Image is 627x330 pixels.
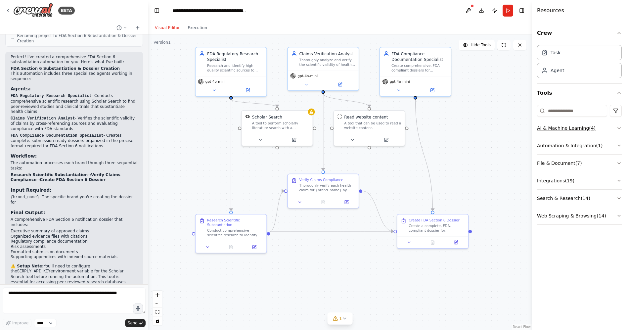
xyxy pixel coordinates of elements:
[397,214,469,249] div: Create FDA Section 6 DossierCreate a complete, FDA-compliant dossier for {brand_name} that organi...
[172,7,247,14] nav: breadcrumb
[11,66,120,71] strong: FDA Section 6 Substantiation & Dossier Creation
[153,291,162,299] button: zoom in
[153,308,162,316] button: fit view
[270,228,394,234] g: Edge from 678ef034-1991-4548-b2e9-313b987fe049 to 58e7467f-04ab-451e-be67-34eacc952f39
[13,3,53,18] img: Logo
[299,183,355,193] div: Thoroughly verify each health claim for {brand_name} by cross-referencing the scientific evidence...
[40,177,106,182] strong: Create FDA Section 6 Dossier
[232,87,264,94] button: Open in side panel
[11,255,138,260] li: Supporting appendices with indexed source materials
[11,94,92,98] code: FDA Regulatory Research Specialist
[11,71,138,81] p: This automation includes three specialized agents working in sequence:
[195,214,267,253] div: Research Scientific SubstantiationConduct comprehensive scientific research to identify peer-revi...
[245,244,264,251] button: Open in side panel
[11,264,44,268] strong: ⚠️ Setup Note:
[287,47,359,91] div: Claims Verification AnalystThoroughly analyze and verify the scientific validity of health claims...
[446,239,466,246] button: Open in side panel
[537,119,622,137] button: AI & Machine Learning(4)
[58,7,75,15] div: BETA
[11,229,138,234] li: Executive summary of approved claims
[11,133,104,138] code: FDA Compliance Documentation Specialist
[362,188,393,234] g: Edge from 5ffde405-13f6-4ca5-92fb-4eba0d1056f1 to 58e7467f-04ab-451e-be67-34eacc952f39
[207,51,263,63] div: FDA Regulatory Research Specialist
[11,195,138,205] li: - The specific brand you're creating the dossier for
[184,24,211,32] button: Execution
[517,6,526,15] button: Hide right sidebar
[195,47,267,97] div: FDA Regulatory Research SpecialistResearch and identify high-quality scientific sources to substa...
[320,94,372,107] g: Edge from 0a36bfa9-9bcd-45d4-9a4d-1f49fd8e1818 to 1c3a1b90-8baf-4ed8-9440-ec52f1dcaac4
[219,244,243,251] button: No output available
[409,218,459,223] div: Create FDA Section 6 Dossier
[11,187,52,193] strong: Input Required:
[11,195,39,200] code: {brand_name}
[3,319,31,327] button: Improve
[391,51,447,63] div: FDA Compliance Documentation Specialist
[537,24,622,42] button: Crew
[11,93,138,114] p: - Conducts comprehensive scientific research using Scholar Search to find peer-reviewed studies a...
[11,172,88,177] strong: Research Scientific Substantiation
[11,116,75,121] code: Claims Verification Analyst
[311,199,336,206] button: No output available
[537,207,622,224] button: Web Scraping & Browsing(14)
[125,319,146,327] button: Send
[11,172,120,182] strong: Verify Claims Compliance
[11,244,138,250] li: Risk assessments
[333,110,405,146] div: ScrapeWebsiteToolRead website contentA tool that can be used to read a website content.
[270,188,284,234] g: Edge from 678ef034-1991-4548-b2e9-313b987fe049 to 5ffde405-13f6-4ca5-92fb-4eba0d1056f1
[17,269,51,274] code: SERPLY_API_KEY
[205,79,226,84] span: gpt-4o-mini
[154,40,171,45] div: Version 1
[11,133,138,149] p: - Creates complete, submission-ready dossiers organized in the precise format required for FDA Se...
[11,161,138,171] p: The automation processes each brand through three sequential tasks:
[153,299,162,308] button: zoom out
[537,102,622,230] div: Tools
[152,6,161,15] button: Hide left sidebar
[278,136,310,143] button: Open in side panel
[252,121,309,130] div: A tool to perform scholarly literature search with a search_query.
[11,55,138,65] p: Perfect! I've created a comprehensive FDA Section 6 substantiation automation for you. Here's wha...
[297,73,318,78] span: gpt-4o-mini
[320,94,326,170] g: Edge from 0a36bfa9-9bcd-45d4-9a4d-1f49fd8e1818 to 5ffde405-13f6-4ca5-92fb-4eba0d1056f1
[337,114,342,119] img: ScrapeWebsiteTool
[128,320,138,326] span: Send
[241,110,313,146] div: SerplyScholarSearchToolScholar SearchA tool to perform scholarly literature search with a search_...
[336,199,356,206] button: Open in side panel
[11,210,45,215] strong: Final Output:
[228,100,280,107] g: Edge from 7640b8d0-0253-4bf7-ab55-ceed0a269c65 to 7f0b4023-9144-4e33-8fcd-1c13171ce8e6
[11,264,138,285] p: You'll need to configure the environment variable for the Scholar Search tool before running the ...
[459,40,495,50] button: Hide Tools
[327,312,353,325] button: 1
[153,291,162,325] div: React Flow controls
[551,49,560,56] div: Task
[299,178,343,182] div: Verify Claims Compliance
[421,239,445,246] button: No output available
[380,47,452,97] div: FDA Compliance Documentation SpecialistCreate comprehensive, FDA-compliant dossiers for {brand_na...
[153,316,162,325] button: toggle interactivity
[287,173,359,208] div: Verify Claims ComplianceThoroughly verify each health claim for {brand_name} by cross-referencing...
[133,304,143,313] button: Click to speak your automation idea
[537,84,622,102] button: Tools
[551,67,564,74] div: Agent
[11,250,138,255] li: Formatted submission documents
[409,224,465,233] div: Create a complete, FDA-compliant dossier for {brand_name} that organizes all substantiation evide...
[11,116,138,132] p: - Verifies the scientific validity of claims by cross-referencing sources and evaluating complian...
[413,100,436,211] g: Edge from ca92fd3c-a856-43b2-95e9-560e5ab65ce3 to 58e7467f-04ab-451e-be67-34eacc952f39
[537,42,622,83] div: Crew
[299,58,355,67] div: Thoroughly analyze and verify the scientific validity of health claims for {brand_name} by cross-...
[252,114,282,120] div: Scholar Search
[537,137,622,154] button: Automation & Integration(1)
[537,190,622,207] button: Search & Research(14)
[12,320,28,326] span: Improve
[324,81,356,88] button: Open in side panel
[151,24,184,32] button: Visual Editor
[207,228,263,238] div: Conduct comprehensive scientific research to identify peer-reviewed studies, clinical trials, and...
[11,234,138,239] li: Organized evidence files with citations
[11,86,31,91] strong: Agents:
[390,79,410,84] span: gpt-4o-mini
[132,24,143,32] button: Start a new chat
[11,153,37,159] strong: Workflow:
[299,51,355,57] div: Claims Verification Analyst
[344,121,401,130] div: A tool that can be used to read a website content.
[228,100,234,211] g: Edge from 7640b8d0-0253-4bf7-ab55-ceed0a269c65 to 678ef034-1991-4548-b2e9-313b987fe049
[207,64,263,73] div: Research and identify high-quality scientific sources to substantiate health claims for {brand_na...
